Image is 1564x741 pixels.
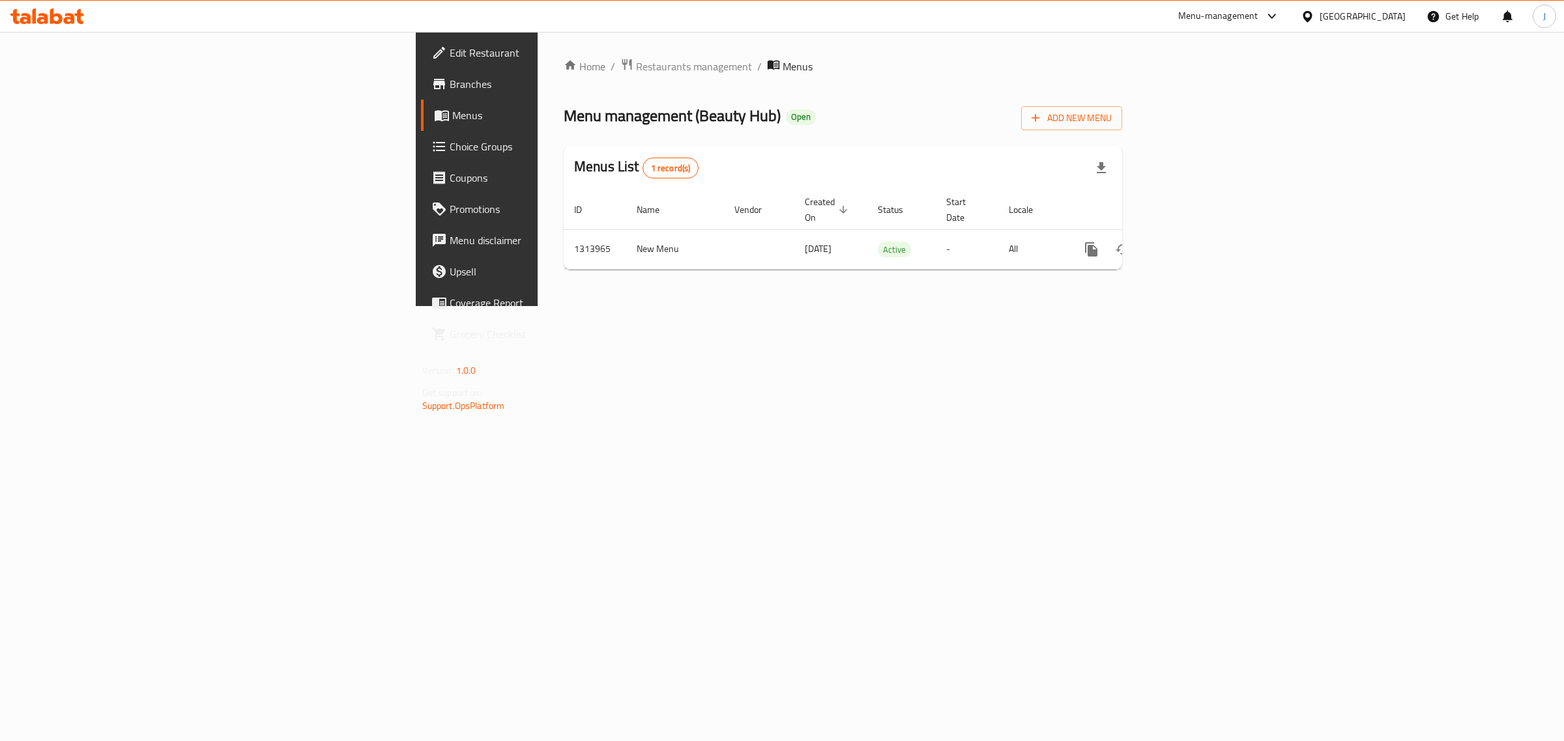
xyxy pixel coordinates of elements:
[786,111,816,122] span: Open
[643,158,699,178] div: Total records count
[805,240,832,257] span: [DATE]
[450,139,667,154] span: Choice Groups
[1107,234,1138,265] button: Change Status
[1032,110,1112,126] span: Add New Menu
[421,287,677,318] a: Coverage Report
[421,37,677,68] a: Edit Restaurant
[1009,202,1050,217] span: Locale
[757,59,762,74] li: /
[422,397,505,414] a: Support.OpsPlatform
[452,107,667,123] span: Menus
[783,59,813,74] span: Menus
[456,362,476,379] span: 1.0.0
[878,202,920,217] span: Status
[421,225,677,256] a: Menu disclaimer
[786,109,816,125] div: Open
[620,58,752,75] a: Restaurants management
[1178,8,1258,24] div: Menu-management
[1543,9,1546,23] span: J
[734,202,779,217] span: Vendor
[636,59,752,74] span: Restaurants management
[421,100,677,131] a: Menus
[421,193,677,225] a: Promotions
[1021,106,1122,130] button: Add New Menu
[421,256,677,287] a: Upsell
[450,201,667,217] span: Promotions
[422,384,482,401] span: Get support on:
[805,194,852,225] span: Created On
[450,232,667,248] span: Menu disclaimer
[422,362,454,379] span: Version:
[450,264,667,279] span: Upsell
[564,190,1211,270] table: enhanced table
[421,131,677,162] a: Choice Groups
[643,162,699,175] span: 1 record(s)
[637,202,676,217] span: Name
[421,318,677,350] a: Grocery Checklist
[564,58,1122,75] nav: breadcrumb
[1320,9,1406,23] div: [GEOGRAPHIC_DATA]
[450,76,667,92] span: Branches
[574,202,599,217] span: ID
[421,162,677,193] a: Coupons
[946,194,983,225] span: Start Date
[1086,152,1117,184] div: Export file
[450,326,667,342] span: Grocery Checklist
[998,229,1065,269] td: All
[421,68,677,100] a: Branches
[450,295,667,311] span: Coverage Report
[878,242,911,257] span: Active
[936,229,998,269] td: -
[1065,190,1211,230] th: Actions
[1076,234,1107,265] button: more
[450,170,667,186] span: Coupons
[450,45,667,61] span: Edit Restaurant
[574,157,699,178] h2: Menus List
